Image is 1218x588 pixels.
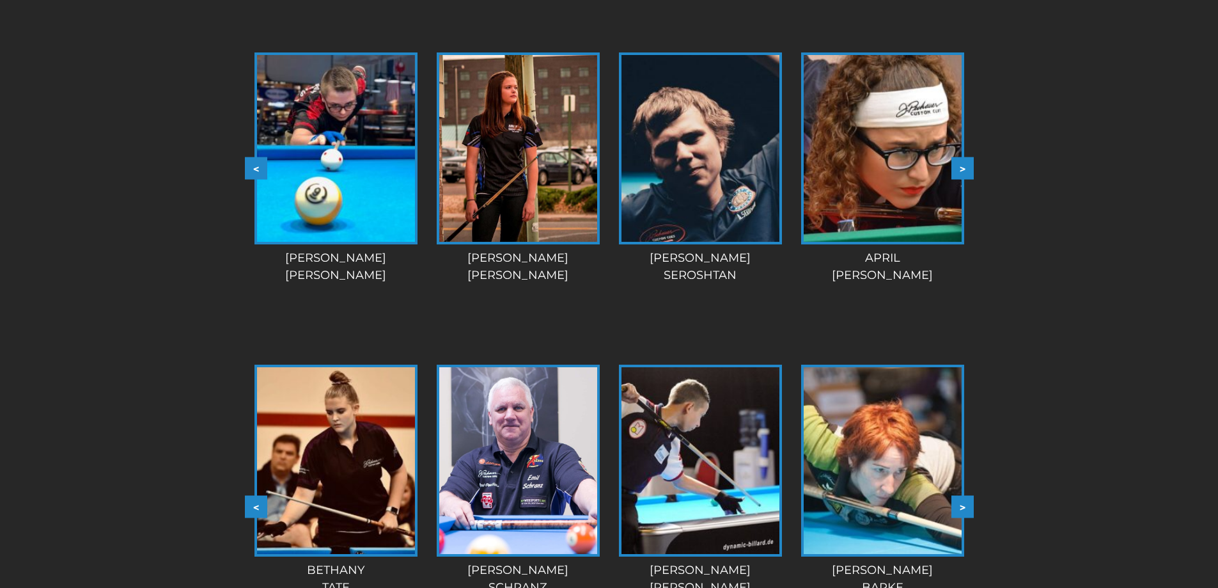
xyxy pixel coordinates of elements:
[621,367,779,554] img: Andrei-Dzuskaev-225x320.jpg
[245,495,974,518] div: Carousel Navigation
[257,55,415,242] img: alex-bryant-225x320.jpg
[614,52,786,284] a: [PERSON_NAME]Seroshtan
[804,55,962,242] img: April-225x320.jpg
[797,250,969,284] div: April [PERSON_NAME]
[257,367,415,554] img: bethany-tate-1-225x320.jpg
[797,52,969,284] a: April[PERSON_NAME]
[951,157,974,180] button: >
[250,250,422,284] div: [PERSON_NAME] [PERSON_NAME]
[250,52,422,284] a: [PERSON_NAME][PERSON_NAME]
[245,157,267,180] button: <
[245,495,267,518] button: <
[804,367,962,554] img: manou-5-225x320.jpg
[245,157,974,180] div: Carousel Navigation
[439,367,597,554] img: Emil-Schranz-1-e1565199732622.jpg
[951,495,974,518] button: >
[439,55,597,242] img: amanda-c-1-e1555337534391.jpg
[621,55,779,242] img: andrei-1-225x320.jpg
[432,52,604,284] a: [PERSON_NAME][PERSON_NAME]
[614,250,786,284] div: [PERSON_NAME] Seroshtan
[432,250,604,284] div: [PERSON_NAME] [PERSON_NAME]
